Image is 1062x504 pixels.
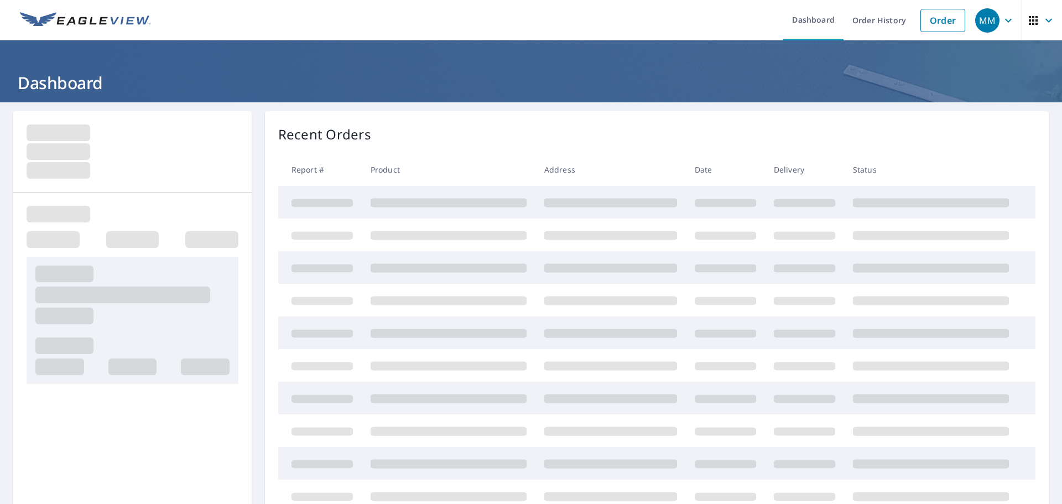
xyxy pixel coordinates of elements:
[535,153,686,186] th: Address
[278,124,371,144] p: Recent Orders
[20,12,150,29] img: EV Logo
[765,153,844,186] th: Delivery
[278,153,362,186] th: Report #
[844,153,1018,186] th: Status
[975,8,999,33] div: MM
[920,9,965,32] a: Order
[686,153,765,186] th: Date
[13,71,1049,94] h1: Dashboard
[362,153,535,186] th: Product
